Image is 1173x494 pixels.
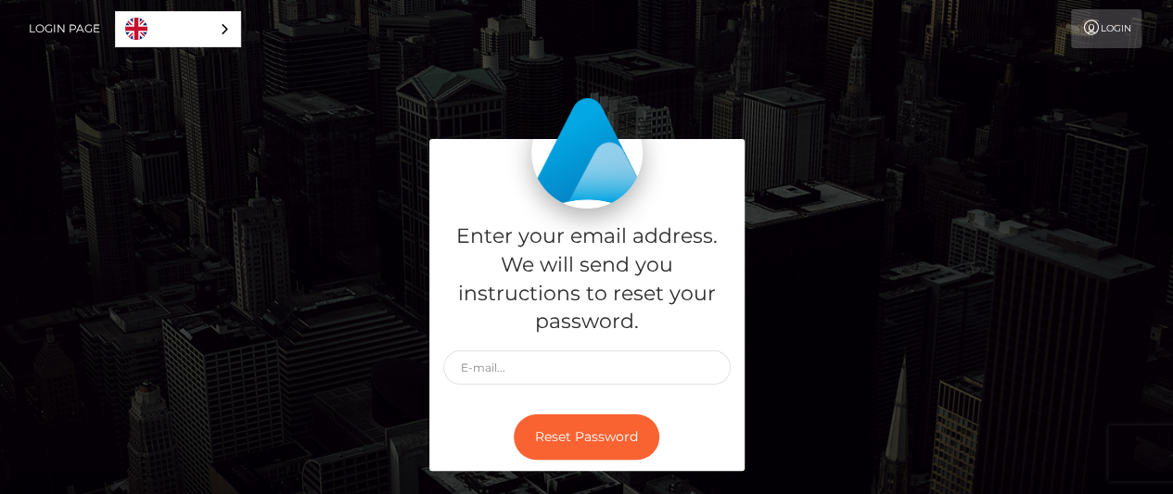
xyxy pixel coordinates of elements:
[1071,9,1141,48] a: Login
[531,97,643,209] img: MassPay Login
[115,11,241,47] div: Language
[514,414,659,460] button: Reset Password
[443,350,731,385] input: E-mail...
[29,9,100,48] a: Login Page
[443,222,731,336] h5: Enter your email address. We will send you instructions to reset your password.
[116,12,240,46] a: English
[115,11,241,47] aside: Language selected: English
